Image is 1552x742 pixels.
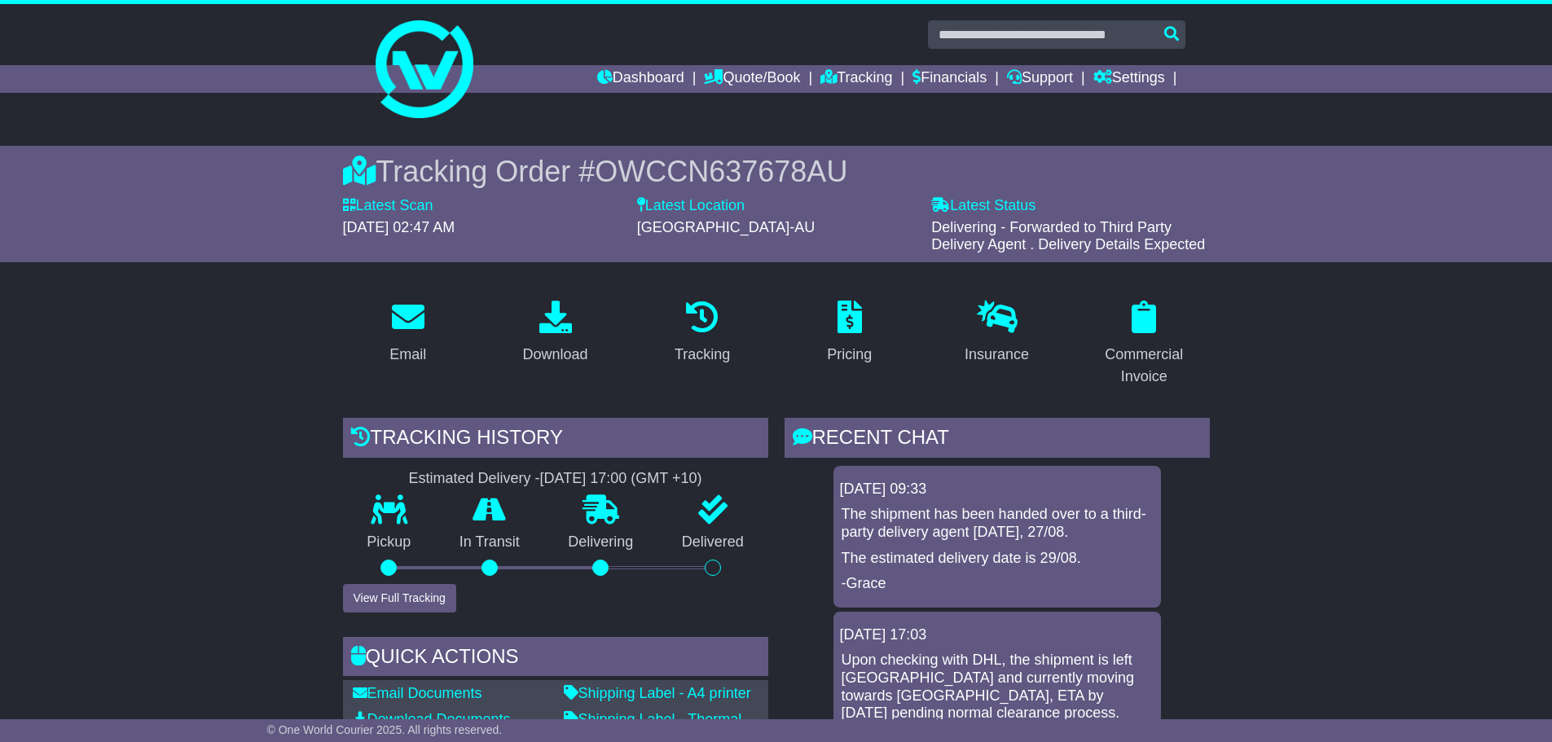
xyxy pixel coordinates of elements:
p: Delivered [657,533,768,551]
a: Support [1007,65,1073,93]
p: In Transit [435,533,544,551]
a: Quote/Book [704,65,800,93]
div: Email [389,344,426,366]
a: Tracking [664,295,741,371]
a: Insurance [954,295,1040,371]
span: OWCCN637678AU [595,155,847,188]
div: Pricing [827,344,872,366]
span: [GEOGRAPHIC_DATA]-AU [637,219,815,235]
div: Tracking Order # [343,154,1210,189]
a: Dashboard [597,65,684,93]
p: Upon checking with DHL, the shipment is left [GEOGRAPHIC_DATA] and currently moving towards [GEOG... [842,652,1153,722]
a: Email [379,295,437,371]
a: Shipping Label - A4 printer [564,685,751,701]
p: The estimated delivery date is 29/08. [842,550,1153,568]
button: View Full Tracking [343,584,456,612]
div: [DATE] 09:33 [840,481,1154,498]
div: Download [522,344,587,366]
span: © One World Courier 2025. All rights reserved. [267,723,503,736]
a: Pricing [816,295,882,371]
div: [DATE] 17:03 [840,626,1154,644]
div: Quick Actions [343,637,768,681]
a: Download Documents [353,711,511,727]
span: Delivering - Forwarded to Third Party Delivery Agent . Delivery Details Expected [931,219,1205,253]
a: Tracking [820,65,892,93]
div: Insurance [965,344,1029,366]
label: Latest Scan [343,197,433,215]
div: [DATE] 17:00 (GMT +10) [540,470,702,488]
div: Tracking history [343,418,768,462]
p: Delivering [544,533,658,551]
label: Latest Status [931,197,1035,215]
a: Financials [912,65,987,93]
a: Commercial Invoice [1079,295,1210,393]
a: Email Documents [353,685,482,701]
div: Commercial Invoice [1089,344,1199,388]
a: Download [512,295,598,371]
p: Pickup [343,533,436,551]
p: The shipment has been handed over to a third-party delivery agent [DATE], 27/08. [842,506,1153,541]
span: [DATE] 02:47 AM [343,219,455,235]
p: -Grace [842,575,1153,593]
div: Estimated Delivery - [343,470,768,488]
a: Settings [1093,65,1165,93]
div: RECENT CHAT [785,418,1210,462]
label: Latest Location [637,197,745,215]
div: Tracking [675,344,730,366]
